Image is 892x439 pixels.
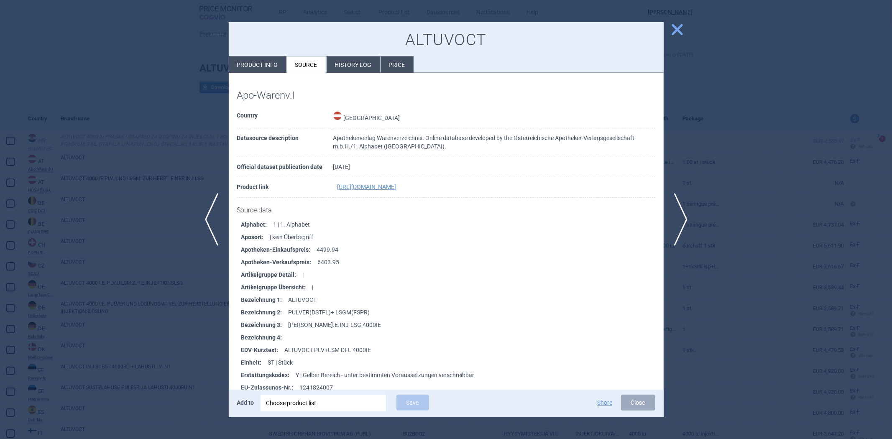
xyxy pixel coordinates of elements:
li: Product info [229,56,286,73]
td: [GEOGRAPHIC_DATA] [333,106,655,129]
a: [URL][DOMAIN_NAME] [337,184,396,190]
li: [PERSON_NAME].E.INJ-LSG 4000IE [241,319,664,331]
li: Price [381,56,414,73]
li: 4499.94 [241,243,664,256]
h1: Apo-Warenv.I [237,89,655,102]
strong: Apotheken-Einkaufspreis : [241,243,317,256]
strong: Erstattungskodex : [241,369,296,381]
li: ALTUVOCT [241,294,664,306]
strong: Apotheken-Verkaufspreis : [241,256,318,268]
th: Country [237,106,333,129]
li: PULVER(DSTFL)+ LSGM(FSPR) [241,306,664,319]
strong: Bezeichnung 4 : [241,331,289,344]
li: | [241,268,664,281]
li: | [241,281,664,294]
strong: Bezeichnung 1 : [241,294,289,306]
img: Austria [333,112,342,120]
li: Y | Gelber Bereich - unter bestimmten Voraussetzungen verschreibbar [241,369,664,381]
div: Choose product list [266,395,380,411]
strong: Bezeichnung 3 : [241,319,289,331]
li: Source [287,56,326,73]
li: History log [327,56,380,73]
button: Save [396,395,429,411]
th: Datasource description [237,128,333,157]
li: | kein Überbegriff [241,231,664,243]
li: ALTUVOCT PLV+LSM DFL 4000IE [241,344,664,356]
h1: ALTUVOCT [237,31,655,50]
strong: EU-Zulassungs-Nr. : [241,381,300,394]
strong: Artikelgruppe Übersicht : [241,281,312,294]
div: Choose product list [261,395,386,411]
td: Apothekerverlag Warenverzeichnis. Online database developed by the Österreichische Apotheker-Verl... [333,128,655,157]
strong: EDV-Kurztext : [241,344,285,356]
td: [DATE] [333,157,655,178]
li: 1 | 1. Alphabet [241,218,664,231]
h1: Source data [237,206,655,214]
li: ST | Stück [241,356,664,369]
strong: Bezeichnung 2 : [241,306,289,319]
li: 1241824007 [241,381,664,394]
strong: Artikelgruppe Detail : [241,268,303,281]
p: Add to [237,395,254,411]
strong: Aposort : [241,231,270,243]
button: Close [621,395,655,411]
th: Product link [237,177,333,198]
th: Official dataset publication date [237,157,333,178]
strong: Einheit : [241,356,268,369]
li: 6403.95 [241,256,664,268]
strong: Alphabet : [241,218,273,231]
button: Share [598,400,613,406]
